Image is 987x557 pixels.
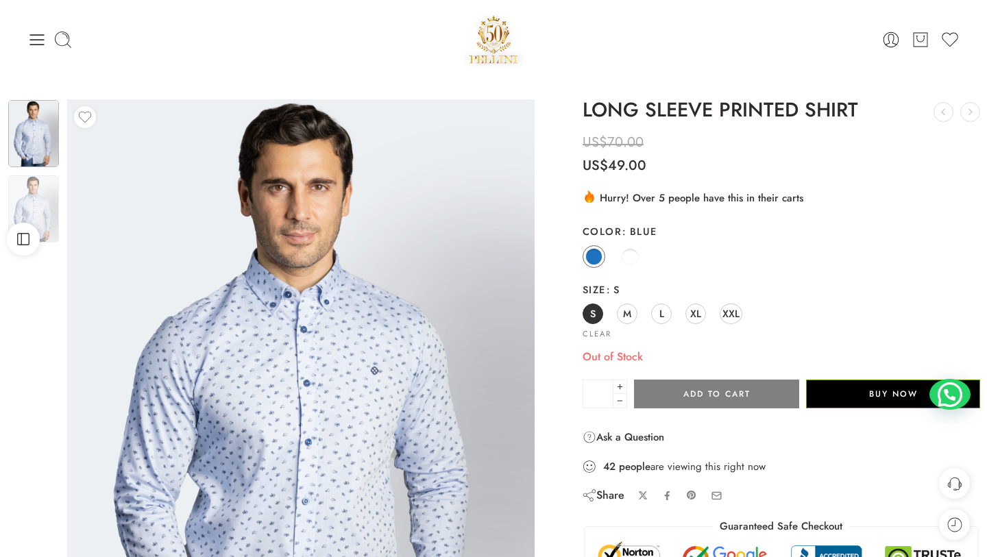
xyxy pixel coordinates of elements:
[711,490,722,502] a: Email to your friends
[583,330,611,338] a: Clear options
[464,10,523,69] img: Pellini
[603,460,616,473] strong: 42
[583,459,980,474] div: are viewing this right now
[583,488,624,503] div: Share
[583,156,608,175] span: US$
[583,283,980,297] label: Size
[722,304,740,323] span: XXL
[622,224,657,238] span: Blue
[583,99,980,121] h1: LONG SLEEVE PRINTED SHIRT
[8,175,59,243] img: ch-yal317-003-scaled-1.jpg
[623,304,631,323] span: M
[720,304,742,324] a: XXL
[583,380,613,408] input: Product quantity
[583,225,980,238] label: Color
[583,429,664,445] a: Ask a Question
[690,304,701,323] span: XL
[583,304,603,324] a: S
[8,100,59,167] img: ch-yal317-003-scaled-1.jpg
[806,380,980,408] button: Buy Now
[638,491,648,501] a: Share on X
[606,282,620,297] span: S
[583,156,646,175] bdi: 49.00
[583,132,607,152] span: US$
[911,30,930,49] a: Cart
[686,490,697,501] a: Pin on Pinterest
[634,380,799,408] button: Add to cart
[583,189,980,206] div: Hurry! Over 5 people have this in their carts
[464,10,523,69] a: Pellini -
[590,304,596,323] span: S
[617,304,637,324] a: M
[940,30,960,49] a: Wishlist
[301,411,302,412] div: Loading image
[881,30,901,49] a: Login / Register
[583,132,644,152] bdi: 70.00
[662,491,672,501] a: Share on Facebook
[685,304,706,324] a: XL
[659,304,664,323] span: L
[713,519,849,534] legend: Guaranteed Safe Checkout
[619,460,650,473] strong: people
[651,304,672,324] a: L
[583,348,980,366] p: Out of Stock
